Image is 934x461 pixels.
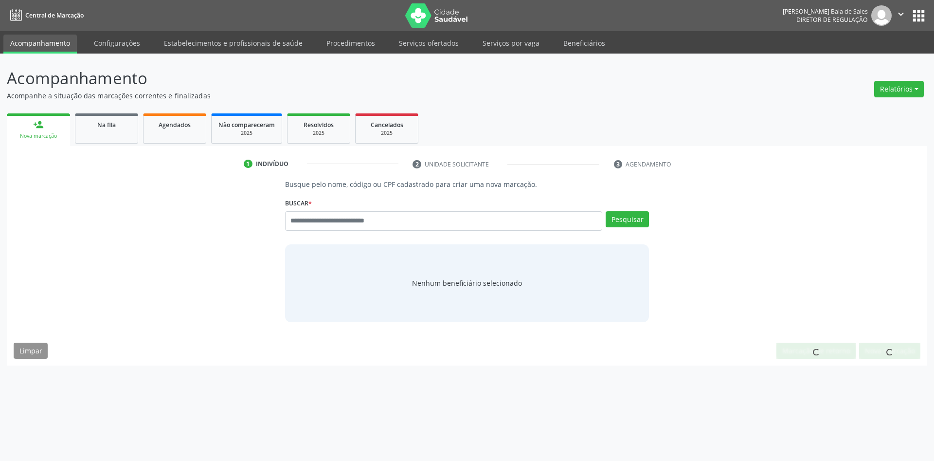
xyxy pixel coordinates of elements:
div: [PERSON_NAME] Baia de Sales [783,7,868,16]
a: Acompanhamento [3,35,77,54]
div: 2025 [294,129,343,137]
label: Buscar [285,196,312,211]
img: img [871,5,892,26]
a: Beneficiários [557,35,612,52]
span: Nenhum beneficiário selecionado [412,278,522,288]
a: Configurações [87,35,147,52]
div: Indivíduo [256,160,288,168]
span: Não compareceram [218,121,275,129]
span: Resolvidos [304,121,334,129]
p: Acompanhamento [7,66,651,91]
div: 1 [244,160,252,168]
button: Relatórios [874,81,924,97]
a: Estabelecimentos e profissionais de saúde [157,35,309,52]
span: Agendados [159,121,191,129]
i:  [896,9,906,19]
div: Nova marcação [14,132,63,140]
p: Busque pelo nome, código ou CPF cadastrado para criar uma nova marcação. [285,179,649,189]
div: 2025 [362,129,411,137]
button: Pesquisar [606,211,649,228]
span: Central de Marcação [25,11,84,19]
div: 2025 [218,129,275,137]
a: Serviços por vaga [476,35,546,52]
a: Central de Marcação [7,7,84,23]
a: Procedimentos [320,35,382,52]
span: Diretor de regulação [796,16,868,24]
span: Na fila [97,121,116,129]
a: Serviços ofertados [392,35,466,52]
button:  [892,5,910,26]
button: Limpar [14,343,48,359]
div: person_add [33,119,44,130]
span: Cancelados [371,121,403,129]
p: Acompanhe a situação das marcações correntes e finalizadas [7,91,651,101]
button: apps [910,7,927,24]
